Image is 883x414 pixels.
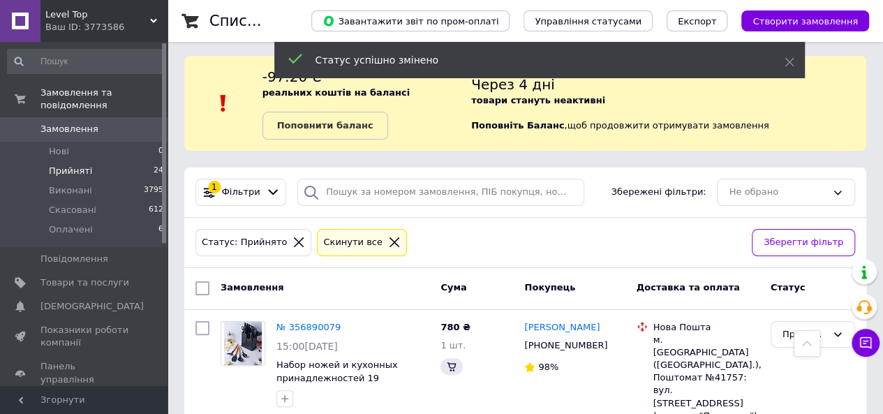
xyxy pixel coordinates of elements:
[782,327,826,342] div: Прийнято
[320,235,385,250] div: Cкинути все
[208,181,221,193] div: 1
[199,235,290,250] div: Статус: Прийнято
[440,282,466,293] span: Cума
[149,204,163,216] span: 612
[40,360,129,385] span: Панель управління
[611,186,706,199] span: Збережені фільтри:
[471,95,605,105] b: товари стануть неактивні
[440,322,470,332] span: 780 ₴
[144,184,163,197] span: 3795
[521,337,610,355] div: [PHONE_NUMBER]
[297,179,584,206] input: Пошук за номером замовлення, ПІБ покупця, номером телефону, Email, номером накладної
[49,223,93,236] span: Оплачені
[213,93,234,114] img: :exclamation:
[222,186,260,199] span: Фільтри
[49,145,69,158] span: Нові
[276,360,424,409] a: Набор ножей и кухонных принадлежностей 19 предметов разделочная доска и подставка в комплекте
[752,229,855,256] button: Зберегти фільтр
[764,235,843,250] span: Зберегти фільтр
[45,8,150,21] span: Level Top
[154,165,163,177] span: 24
[524,321,600,334] a: [PERSON_NAME]
[224,322,262,365] img: Фото товару
[49,165,92,177] span: Прийняті
[471,120,564,131] b: Поповніть Баланс
[40,324,129,349] span: Показники роботи компанії
[40,276,129,289] span: Товари та послуги
[158,223,163,236] span: 6
[7,49,165,74] input: Пошук
[40,300,144,313] span: [DEMOGRAPHIC_DATA]
[221,321,265,366] a: Фото товару
[45,21,168,34] div: Ваш ID: 3773586
[311,10,510,31] button: Завантажити звіт по пром-оплаті
[209,13,351,29] h1: Список замовлень
[524,10,653,31] button: Управління статусами
[471,76,555,93] span: Через 4 дні
[277,120,373,131] b: Поповнити баланс
[158,145,163,158] span: 0
[262,112,388,140] a: Поповнити баланс
[637,282,740,293] span: Доставка та оплата
[471,67,866,140] div: , щоб продовжити отримувати замовлення
[678,16,717,27] span: Експорт
[49,204,96,216] span: Скасовані
[852,329,880,357] button: Чат з покупцем
[221,282,283,293] span: Замовлення
[322,15,498,27] span: Завантажити звіт по пром-оплаті
[40,123,98,135] span: Замовлення
[40,87,168,112] span: Замовлення та повідомлення
[727,15,869,26] a: Створити замовлення
[316,53,750,67] div: Статус успішно змінено
[538,362,558,372] span: 98%
[667,10,728,31] button: Експорт
[741,10,869,31] button: Створити замовлення
[262,68,322,85] span: -97.20 ₴
[40,253,108,265] span: Повідомлення
[440,340,466,350] span: 1 шт.
[276,322,341,332] a: № 356890079
[524,282,575,293] span: Покупець
[729,185,826,200] div: Не обрано
[771,282,806,293] span: Статус
[262,87,410,98] b: реальних коштів на балансі
[653,321,759,334] div: Нова Пошта
[535,16,641,27] span: Управління статусами
[752,16,858,27] span: Створити замовлення
[49,184,92,197] span: Виконані
[276,341,338,352] span: 15:00[DATE]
